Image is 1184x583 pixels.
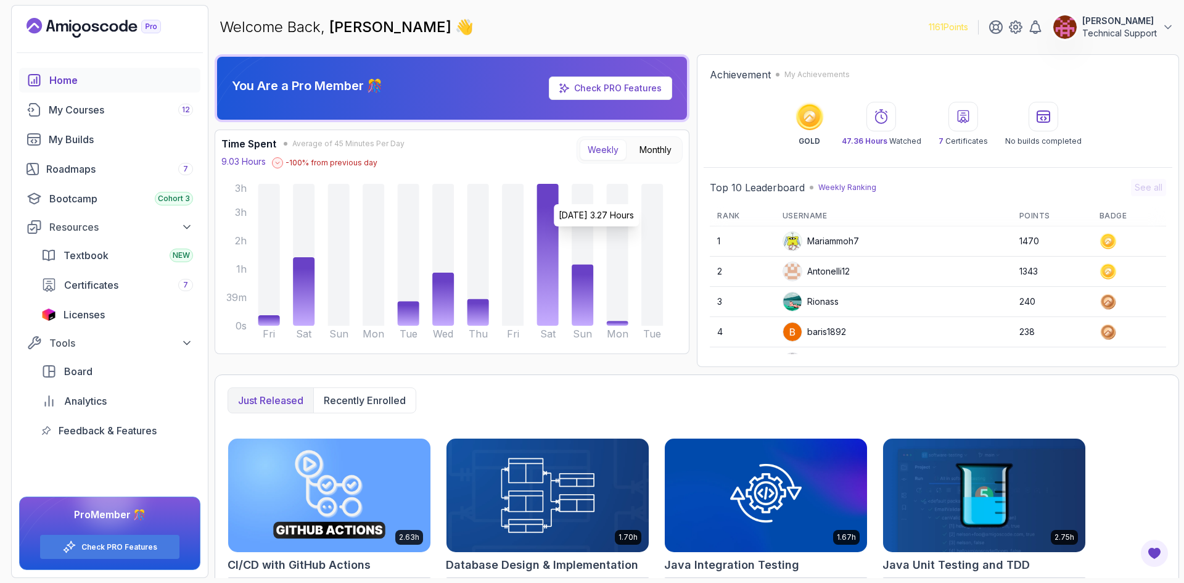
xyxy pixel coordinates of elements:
[1140,539,1169,568] button: Open Feedback Button
[1092,206,1166,226] th: Badge
[236,320,247,332] tspan: 0s
[34,273,200,297] a: certificates
[665,439,867,552] img: Java Integration Testing card
[842,136,921,146] p: Watched
[710,226,775,257] td: 1
[19,216,200,238] button: Resources
[228,439,430,552] img: CI/CD with GitHub Actions card
[263,328,275,340] tspan: Fri
[19,157,200,181] a: roadmaps
[228,388,313,413] button: Just released
[1082,15,1157,27] p: [PERSON_NAME]
[39,534,180,560] button: Check PRO Features
[929,21,968,33] p: 1161 Points
[296,328,312,340] tspan: Sat
[710,347,775,378] td: 5
[454,16,475,39] span: 👋
[64,278,118,292] span: Certificates
[549,76,672,100] a: Check PRO Features
[41,308,56,321] img: jetbrains icon
[883,439,1085,552] img: Java Unit Testing and TDD card
[619,532,638,542] p: 1.70h
[643,328,661,340] tspan: Tue
[81,542,157,552] a: Check PRO Features
[710,206,775,226] th: Rank
[710,257,775,287] td: 2
[49,336,193,350] div: Tools
[710,317,775,347] td: 4
[19,68,200,93] a: home
[1012,206,1092,226] th: Points
[238,393,303,408] p: Just released
[64,394,107,408] span: Analytics
[784,70,850,80] p: My Achievements
[329,18,455,36] span: [PERSON_NAME]
[221,136,276,151] h3: Time Spent
[446,439,649,552] img: Database Design & Implementation card
[19,186,200,211] a: bootcamp
[783,352,835,372] div: jvxdev
[783,262,850,281] div: Antonelli12
[783,231,859,251] div: Mariammoh7
[783,262,802,281] img: user profile image
[775,206,1012,226] th: Username
[469,328,488,340] tspan: Thu
[183,164,188,174] span: 7
[235,206,247,218] tspan: 3h
[710,287,775,317] td: 3
[19,127,200,152] a: builds
[232,77,382,94] p: You Are a Pro Member 🎊
[939,136,988,146] p: Certificates
[1131,179,1166,196] button: See all
[64,364,92,379] span: Board
[818,183,876,192] p: Weekly Ranking
[1012,257,1092,287] td: 1343
[19,332,200,354] button: Tools
[507,328,519,340] tspan: Fri
[580,139,627,160] button: Weekly
[400,328,417,340] tspan: Tue
[710,180,805,195] h2: Top 10 Leaderboard
[882,556,1030,574] h2: Java Unit Testing and TDD
[64,248,109,263] span: Textbook
[235,182,247,194] tspan: 3h
[292,139,405,149] span: Average of 45 Minutes Per Day
[783,323,802,341] img: user profile image
[1012,226,1092,257] td: 1470
[49,73,193,88] div: Home
[783,232,802,250] img: default monster avatar
[49,132,193,147] div: My Builds
[574,83,662,93] a: Check PRO Features
[329,328,348,340] tspan: Sun
[573,328,592,340] tspan: Sun
[1005,136,1082,146] p: No builds completed
[1012,317,1092,347] td: 238
[1012,347,1092,378] td: 220
[27,18,189,38] a: Landing page
[607,328,628,340] tspan: Mon
[183,280,188,290] span: 7
[783,292,839,312] div: Rionass
[173,250,190,260] span: NEW
[34,302,200,327] a: licenses
[46,162,193,176] div: Roadmaps
[49,102,193,117] div: My Courses
[939,136,943,146] span: 7
[236,263,247,275] tspan: 1h
[228,556,371,574] h2: CI/CD with GitHub Actions
[34,418,200,443] a: feedback
[182,105,190,115] span: 12
[220,17,474,37] p: Welcome Back,
[59,423,157,438] span: Feedback & Features
[226,291,247,304] tspan: 39m
[837,532,856,542] p: 1.67h
[158,194,190,204] span: Cohort 3
[34,243,200,268] a: textbook
[49,220,193,234] div: Resources
[783,292,802,311] img: user profile image
[1053,15,1174,39] button: user profile image[PERSON_NAME]Technical Support
[540,328,556,340] tspan: Sat
[1053,15,1077,39] img: user profile image
[286,158,377,168] p: -100 % from previous day
[324,393,406,408] p: Recently enrolled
